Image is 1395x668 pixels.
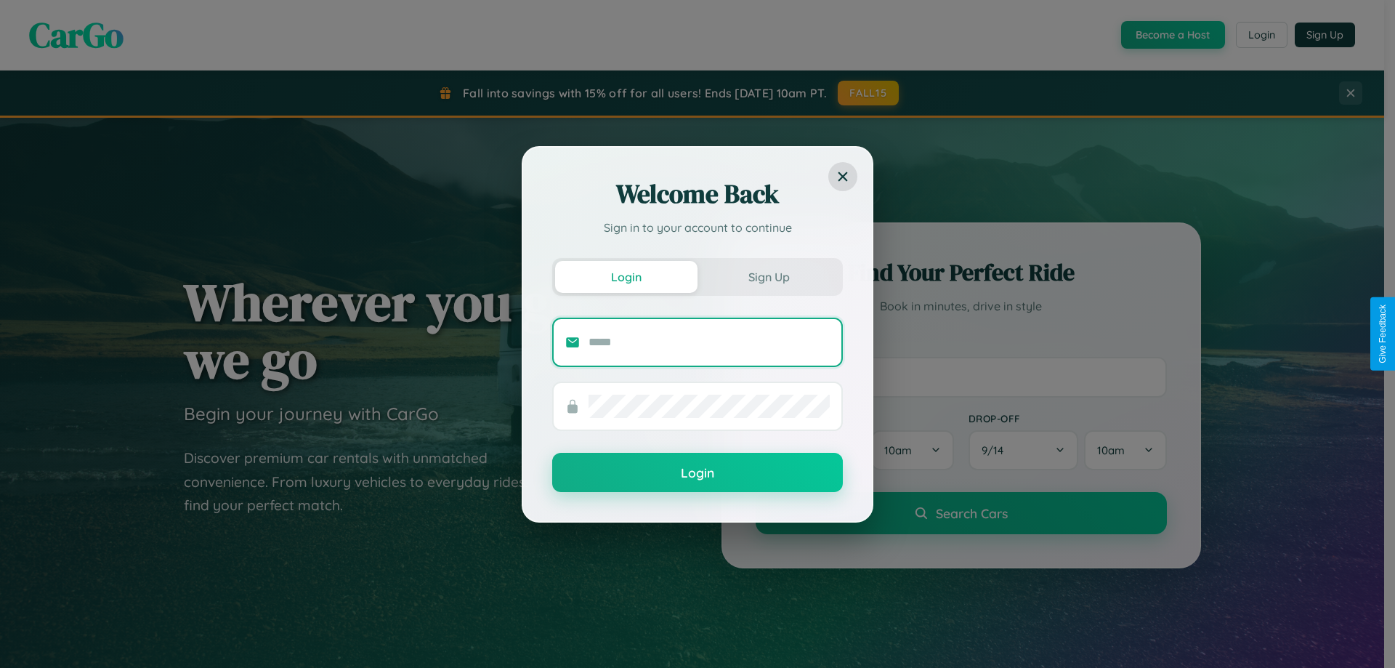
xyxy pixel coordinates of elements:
[552,177,843,212] h2: Welcome Back
[1378,305,1388,363] div: Give Feedback
[697,261,840,293] button: Sign Up
[552,219,843,236] p: Sign in to your account to continue
[555,261,697,293] button: Login
[552,453,843,492] button: Login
